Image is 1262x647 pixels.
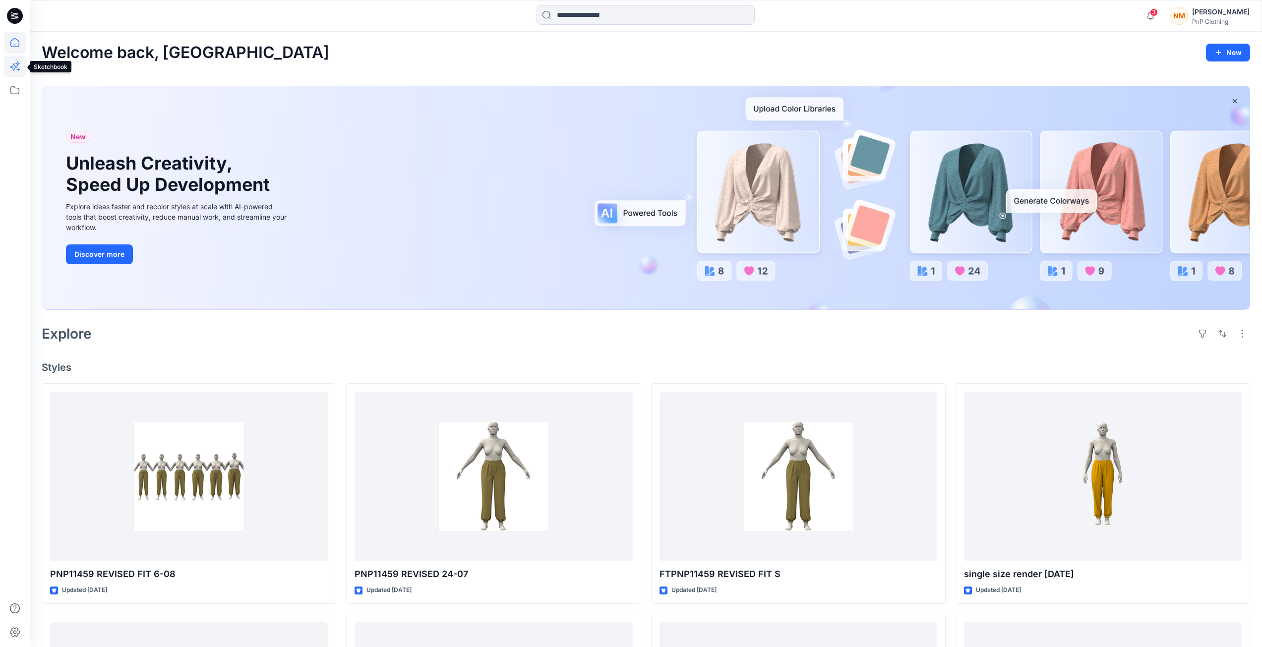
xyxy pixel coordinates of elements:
p: Updated [DATE] [976,585,1021,595]
div: [PERSON_NAME] [1192,6,1250,18]
div: NM [1170,7,1188,25]
div: PnP Clothing [1192,18,1250,25]
h2: Explore [42,326,92,342]
h2: Welcome back, [GEOGRAPHIC_DATA] [42,44,329,62]
a: FTPNP11459 REVISED FIT S [660,392,937,562]
a: PNP11459 REVISED FIT 6-08 [50,392,328,562]
a: PNP11459 REVISED 24-07 [355,392,632,562]
p: Updated [DATE] [671,585,717,595]
p: FTPNP11459 REVISED FIT S [660,567,937,581]
p: Updated [DATE] [62,585,107,595]
p: Updated [DATE] [366,585,412,595]
p: PNP11459 REVISED 24-07 [355,567,632,581]
div: Explore ideas faster and recolor styles at scale with AI-powered tools that boost creativity, red... [66,201,289,233]
a: single size render 8/07/25 [964,392,1242,562]
h1: Unleash Creativity, Speed Up Development [66,153,274,195]
p: PNP11459 REVISED FIT 6-08 [50,567,328,581]
button: Discover more [66,244,133,264]
h4: Styles [42,361,1250,373]
a: Discover more [66,244,289,264]
p: single size render [DATE] [964,567,1242,581]
span: New [70,131,86,143]
span: 3 [1150,8,1158,16]
button: New [1206,44,1250,61]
